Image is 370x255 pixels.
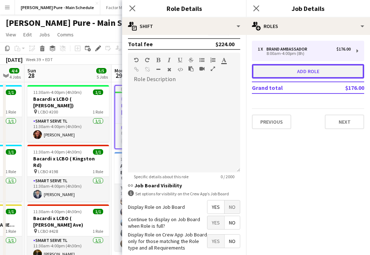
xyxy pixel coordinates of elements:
[210,66,215,72] button: Fullscreen
[38,228,58,234] span: LCBO #428
[321,82,364,93] td: $176.00
[215,40,234,48] div: $224.00
[207,200,224,214] span: Yes
[3,30,19,39] a: View
[199,57,205,63] button: Unordered List
[36,30,53,39] a: Jobs
[93,109,103,115] span: 1 Role
[27,96,109,109] h3: Bacardi x LCBO ( [PERSON_NAME])
[5,109,16,115] span: 1 Role
[188,66,194,72] button: Paste as plain text
[128,216,207,229] label: Continue to display on Job Board when Role is full?
[54,30,77,39] a: Comms
[38,109,58,115] span: LCBO #200
[115,86,195,92] div: Draft
[115,124,195,148] app-card-role: Brand Ambassador0/18:00am-4:00pm (8h)
[24,57,42,62] span: Week 39
[167,67,172,72] button: Clear Formatting
[122,17,246,35] div: Shift
[5,228,16,234] span: 1 Role
[93,169,103,174] span: 1 Role
[27,215,109,228] h3: Bacardi x LCBO ( [PERSON_NAME] Ave)
[33,209,82,214] span: 11:30am-4:00pm (4h30m)
[178,67,183,72] button: HTML Code
[27,155,109,168] h3: Bacardi x LCBO ( Kingston Rd)
[9,74,21,80] div: 4 Jobs
[336,47,351,52] div: $176.00
[27,85,109,142] app-job-card: 11:30am-4:00pm (4h30m)1/1Bacardi x LCBO ( [PERSON_NAME]) LCBO #2001 RoleSmart Serve TL1/111:30am-...
[33,149,82,155] span: 11:30am-4:00pm (4h30m)
[6,31,16,38] span: View
[128,182,240,189] h3: Job Board Visibility
[207,235,224,248] span: Yes
[26,71,36,80] span: 28
[93,228,103,234] span: 1 Role
[252,82,321,93] td: Grand total
[210,57,215,63] button: Ordered List
[215,174,240,179] span: 0 / 2000
[9,68,19,73] span: 4/4
[266,47,310,52] div: Brand Ambassador
[27,145,109,202] app-job-card: 11:30am-4:00pm (4h30m)1/1Bacardi x LCBO ( Kingston Rd) LCBO #1981 RoleSmart Serve TL1/111:30am-4:...
[325,115,364,129] button: Next
[96,68,106,73] span: 5/5
[114,152,196,251] app-job-card: 12:00pm-1:00pm (1h)5/5ATB x Canadian Finals Rodeo Edmonton Training Virtual1 RoleTraining5/512:00...
[122,4,246,13] h3: Role Details
[15,0,100,15] button: [PERSON_NAME] Pure - Main Schedule
[97,74,108,80] div: 5 Jobs
[38,169,58,174] span: LCBO #198
[6,149,16,155] span: 1/1
[6,17,152,28] h1: [PERSON_NAME] Pure - Main Schedule
[45,57,53,62] div: EDT
[221,57,226,63] button: Text Color
[23,31,32,38] span: Edit
[128,174,194,179] span: Specific details about this role
[128,204,185,210] label: Display Role on Job Board
[258,52,351,55] div: 8:00am-4:00pm (8h)
[225,216,240,229] span: No
[246,4,370,13] h3: Job Details
[246,17,370,35] div: Roles
[207,216,224,229] span: Yes
[252,64,364,79] button: Add role
[6,89,16,95] span: 1/1
[6,209,16,214] span: 1/1
[188,57,194,63] button: Strikethrough
[27,67,36,74] span: Sun
[178,57,183,63] button: Underline
[114,67,124,74] span: Mon
[114,85,196,149] div: Draft8:00am-4:00pm (8h)0/1Montellier Golf Tournament [GEOGRAPHIC_DATA] Lionhead Golf and Country ...
[27,117,109,142] app-card-role: Smart Serve TL1/111:30am-4:00pm (4h30m)[PERSON_NAME]
[93,209,103,214] span: 1/1
[121,96,159,101] span: 8:00am-4:00pm (8h)
[145,57,150,63] button: Redo
[6,56,23,63] div: [DATE]
[93,149,103,155] span: 1/1
[156,57,161,63] button: Bold
[128,190,240,197] div: Set options for visibility on the Crew App’s Job Board
[199,66,205,72] button: Insert video
[128,231,207,251] label: Display Role on Crew App Job Board only for those matching the Role type and all Requirements
[20,30,35,39] a: Edit
[33,89,82,95] span: 11:30am-4:00pm (4h30m)
[167,57,172,63] button: Italic
[120,156,160,162] span: 12:00pm-1:00pm (1h)
[100,0,156,15] button: Factor Meals - Schedule
[115,102,195,115] h3: Montellier Golf Tournament [GEOGRAPHIC_DATA]
[134,57,139,63] button: Undo
[57,31,74,38] span: Comms
[156,67,161,72] button: Horizontal Line
[225,235,240,248] span: No
[114,184,196,251] app-card-role: Training5/512:00pm-1:00pm (1h)[PERSON_NAME][PERSON_NAME][PERSON_NAME][PERSON_NAME][PERSON_NAME]
[258,47,266,52] div: 1 x
[39,31,50,38] span: Jobs
[93,89,103,95] span: 1/1
[128,40,153,48] div: Total fee
[27,177,109,202] app-card-role: Smart Serve TL1/111:30am-4:00pm (4h30m)[PERSON_NAME]
[225,200,240,214] span: No
[5,169,16,174] span: 1 Role
[113,71,124,80] span: 29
